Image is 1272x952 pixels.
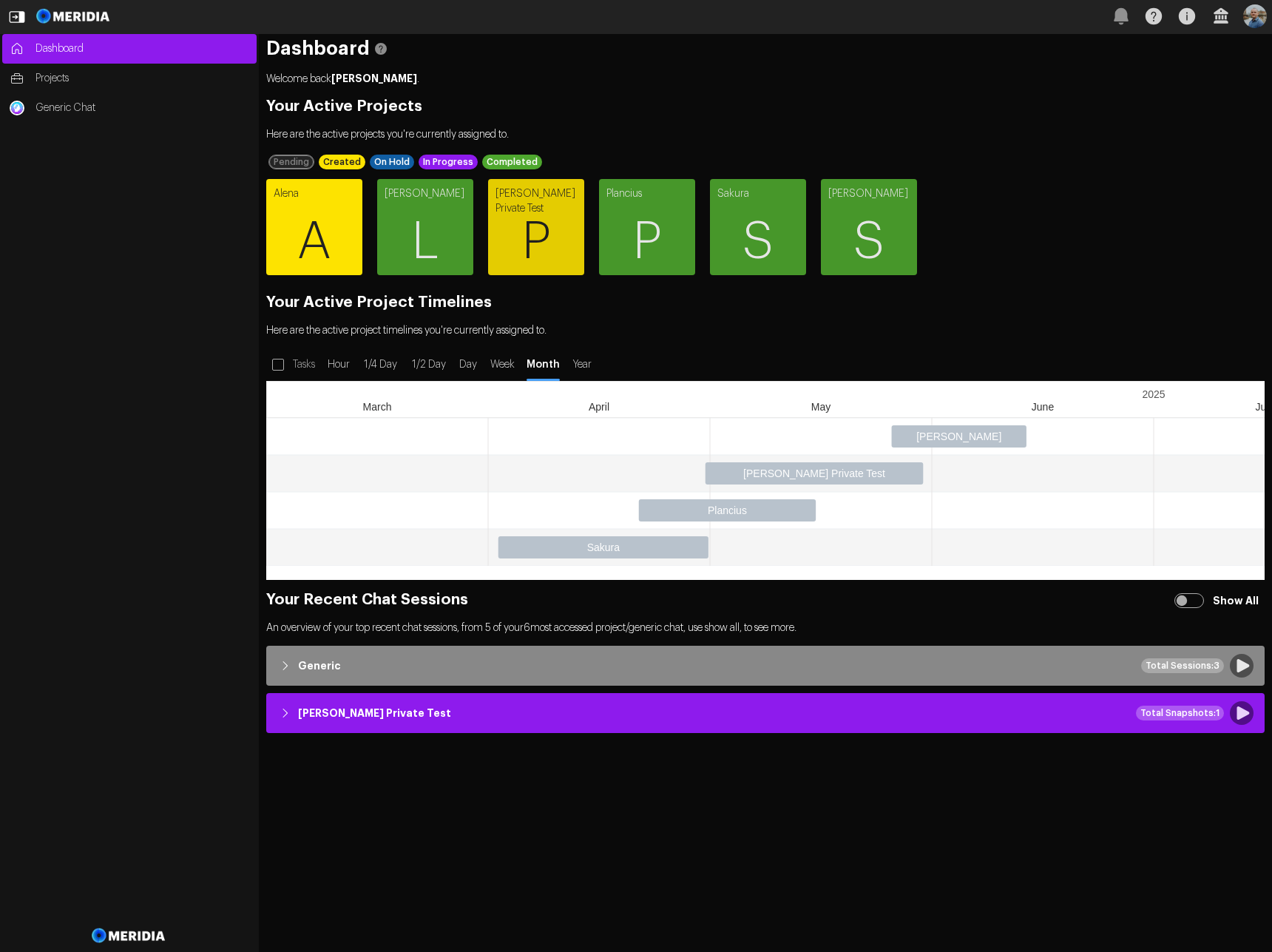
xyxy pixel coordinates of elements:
span: Hour [325,357,353,372]
span: Month [525,357,561,372]
p: Here are the active projects you're currently assigned to. [266,127,1265,142]
div: Completed [482,155,542,169]
label: Tasks [290,351,321,378]
a: PlanciusP [599,179,695,275]
strong: [PERSON_NAME] [331,73,417,84]
a: SakuraS [710,179,806,275]
span: S [821,198,917,286]
a: [PERSON_NAME] Private TestP [488,179,584,275]
a: Generic ChatGeneric Chat [2,93,257,123]
span: Dashboard [35,41,249,56]
span: A [266,198,362,286]
button: GenericTotal Sessions:3 [270,649,1261,682]
h2: Your Active Project Timelines [266,295,1265,310]
p: Here are the active project timelines you're currently assigned to. [266,323,1265,338]
p: Welcome back . [266,71,1265,87]
a: Dashboard [2,34,257,64]
span: 1/4 Day [360,357,401,372]
span: L [377,198,473,286]
div: Created [319,155,365,169]
span: Week [487,357,518,372]
a: [PERSON_NAME]S [821,179,917,275]
div: On Hold [370,155,414,169]
h2: Your Recent Chat Sessions [266,593,1265,607]
span: 1/2 Day [408,357,449,372]
button: [PERSON_NAME] Private TestTotal Snapshots:1 [270,697,1261,729]
div: In Progress [419,155,478,169]
span: S [710,198,806,286]
p: An overview of your top recent chat sessions, from 5 of your 6 most accessed project/generic chat... [266,621,1265,635]
span: P [488,198,584,286]
img: Profile Icon [1243,4,1267,28]
img: Meridia Logo [89,919,169,952]
span: P [599,198,695,286]
a: AlenaA [266,179,362,275]
h1: Dashboard [266,41,1265,56]
div: Total Snapshots: 1 [1136,706,1224,720]
img: Generic Chat [10,101,24,115]
h2: Your Active Projects [266,99,1265,114]
a: Projects [2,64,257,93]
span: Day [456,357,479,372]
span: Year [569,357,595,372]
span: Projects [35,71,249,86]
div: Pending [268,155,314,169]
div: Total Sessions: 3 [1141,658,1224,673]
span: Generic Chat [35,101,249,115]
label: Show All [1210,587,1265,614]
a: [PERSON_NAME]L [377,179,473,275]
